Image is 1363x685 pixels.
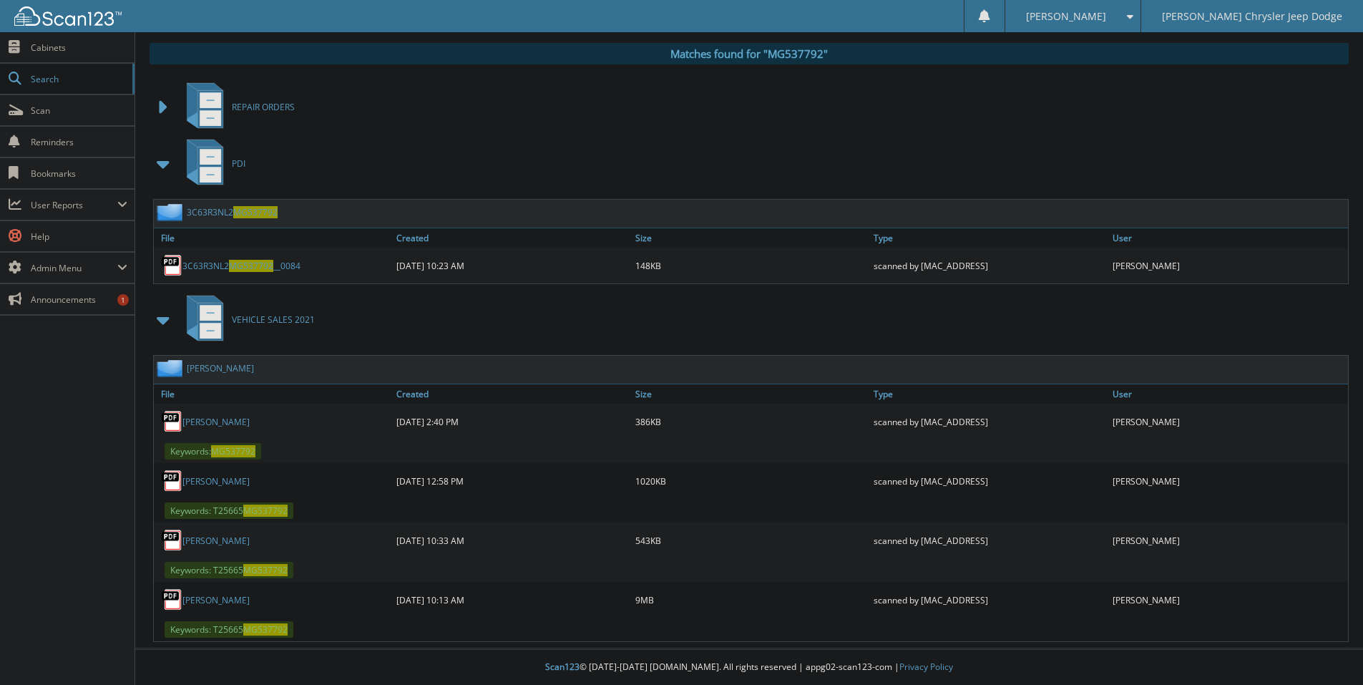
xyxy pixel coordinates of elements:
a: Created [393,384,632,404]
img: scan123-logo-white.svg [14,6,122,26]
a: [PERSON_NAME] [182,475,250,487]
a: Created [393,228,632,248]
a: 3C63R3NL2MG537792__0084 [182,260,301,272]
div: [DATE] 12:58 PM [393,467,632,495]
span: REPAIR ORDERS [232,101,295,113]
a: Size [632,384,871,404]
span: [PERSON_NAME] Chrysler Jeep Dodge [1162,12,1342,21]
a: Type [870,228,1109,248]
a: [PERSON_NAME] [187,362,254,374]
a: [PERSON_NAME] [182,594,250,606]
div: [PERSON_NAME] [1109,467,1348,495]
img: folder2.png [157,359,187,377]
a: User [1109,228,1348,248]
span: Search [31,73,125,85]
div: [PERSON_NAME] [1109,526,1348,555]
span: User Reports [31,199,117,211]
div: 148KB [632,251,871,280]
div: scanned by [MAC_ADDRESS] [870,586,1109,614]
a: [PERSON_NAME] [182,416,250,428]
a: Type [870,384,1109,404]
span: MG537792 [243,505,288,517]
div: [PERSON_NAME] [1109,251,1348,280]
span: Bookmarks [31,167,127,180]
img: folder2.png [157,203,187,221]
a: File [154,228,393,248]
span: Keywords: T25665 [165,562,293,578]
span: Scan123 [545,661,580,673]
div: [PERSON_NAME] [1109,407,1348,436]
span: MG537792 [233,206,278,218]
div: 9MB [632,586,871,614]
a: VEHICLE SALES 2021 [178,291,315,348]
div: scanned by [MAC_ADDRESS] [870,467,1109,495]
span: Scan [31,105,127,117]
img: PDF.png [161,589,182,611]
div: [DATE] 10:33 AM [393,526,632,555]
div: 1020KB [632,467,871,495]
span: Keywords: T25665 [165,502,293,519]
img: PDF.png [161,470,182,492]
span: Reminders [31,136,127,148]
span: Cabinets [31,42,127,54]
div: © [DATE]-[DATE] [DOMAIN_NAME]. All rights reserved | appg02-scan123-com | [135,650,1363,685]
span: Announcements [31,293,127,306]
div: 543KB [632,526,871,555]
img: PDF.png [161,530,182,551]
div: [DATE] 10:23 AM [393,251,632,280]
a: User [1109,384,1348,404]
span: PDI [232,157,245,170]
span: Admin Menu [31,262,117,274]
div: [DATE] 10:13 AM [393,586,632,614]
div: [DATE] 2:40 PM [393,407,632,436]
a: Size [632,228,871,248]
span: VEHICLE SALES 2021 [232,314,315,326]
div: [PERSON_NAME] [1109,586,1348,614]
div: 1 [117,294,129,306]
span: MG537792 [211,445,255,457]
div: scanned by [MAC_ADDRESS] [870,251,1109,280]
a: Privacy Policy [899,661,953,673]
span: [PERSON_NAME] [1026,12,1106,21]
span: MG537792 [243,564,288,576]
span: Keywords: [165,443,261,460]
a: REPAIR ORDERS [178,79,295,135]
span: Keywords: T25665 [165,621,293,638]
div: scanned by [MAC_ADDRESS] [870,526,1109,555]
div: 386KB [632,407,871,436]
a: [PERSON_NAME] [182,535,250,547]
a: File [154,384,393,404]
img: PDF.png [161,411,182,432]
a: 3C63R3NL2MG537792 [187,206,278,218]
a: PDI [178,135,245,192]
img: PDF.png [161,255,182,276]
span: MG537792 [229,260,273,272]
div: scanned by [MAC_ADDRESS] [870,407,1109,436]
div: Matches found for "MG537792" [150,43,1349,64]
span: Help [31,230,127,243]
span: MG537792 [243,623,288,636]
